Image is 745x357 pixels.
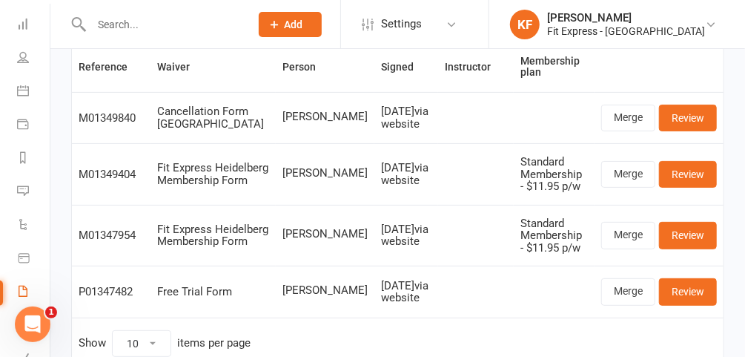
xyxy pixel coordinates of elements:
[157,61,206,73] span: Waiver
[445,58,507,76] button: Instructor
[601,222,655,249] a: Merge
[79,168,144,181] div: M01349404
[520,217,588,255] div: Standard Membership - $11.95 p/w
[601,105,655,131] a: Merge
[17,243,50,276] a: Product Sales
[601,161,655,188] a: Merge
[157,162,269,186] div: Fit Express Heidelberg Membership Form
[520,156,588,193] div: Standard Membership - $11.95 p/w
[282,284,368,297] span: [PERSON_NAME]
[381,280,432,304] div: [DATE] via website
[79,112,144,125] div: M01349840
[282,58,332,76] button: Person
[79,61,144,73] span: Reference
[659,278,717,305] a: Review
[79,58,144,76] button: Reference
[79,229,144,242] div: M01347954
[157,58,206,76] button: Waiver
[659,105,717,131] a: Review
[17,143,50,176] a: Reports
[259,12,322,37] button: Add
[282,111,368,123] span: [PERSON_NAME]
[79,330,251,357] div: Show
[381,162,432,186] div: [DATE] via website
[17,9,50,42] a: Dashboard
[381,223,432,248] div: [DATE] via website
[381,105,432,130] div: [DATE] via website
[17,76,50,109] a: Calendar
[659,222,717,249] a: Review
[282,228,368,240] span: [PERSON_NAME]
[381,7,422,41] span: Settings
[45,307,57,318] span: 1
[157,286,269,298] div: Free Trial Form
[177,337,251,350] div: items per page
[87,14,239,35] input: Search...
[514,42,595,92] th: Membership plan
[157,105,269,130] div: Cancellation Form [GEOGRAPHIC_DATA]
[79,286,144,298] div: P01347482
[282,167,368,180] span: [PERSON_NAME]
[15,307,50,342] iframe: Intercom live chat
[282,61,332,73] span: Person
[17,42,50,76] a: People
[285,19,303,30] span: Add
[659,161,717,188] a: Review
[381,61,430,73] span: Signed
[547,24,705,38] div: Fit Express - [GEOGRAPHIC_DATA]
[445,61,507,73] span: Instructor
[381,58,430,76] button: Signed
[510,10,540,39] div: KF
[157,223,269,248] div: Fit Express Heidelberg Membership Form
[17,109,50,143] a: Payments
[547,11,705,24] div: [PERSON_NAME]
[601,278,655,305] a: Merge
